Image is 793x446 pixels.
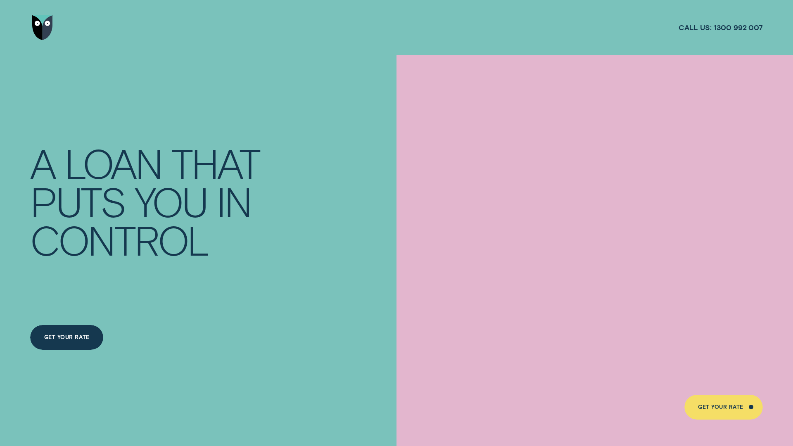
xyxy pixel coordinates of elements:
img: Wisr [32,15,53,40]
a: GET YOUR RATE [30,325,103,350]
a: Call us:1300 992 007 [679,23,763,32]
span: Call us: [679,23,712,32]
h4: A LOAN THAT PUTS YOU IN CONTROL [30,143,269,259]
span: 1300 992 007 [714,23,763,32]
a: GET YOUR RATE [684,395,763,420]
